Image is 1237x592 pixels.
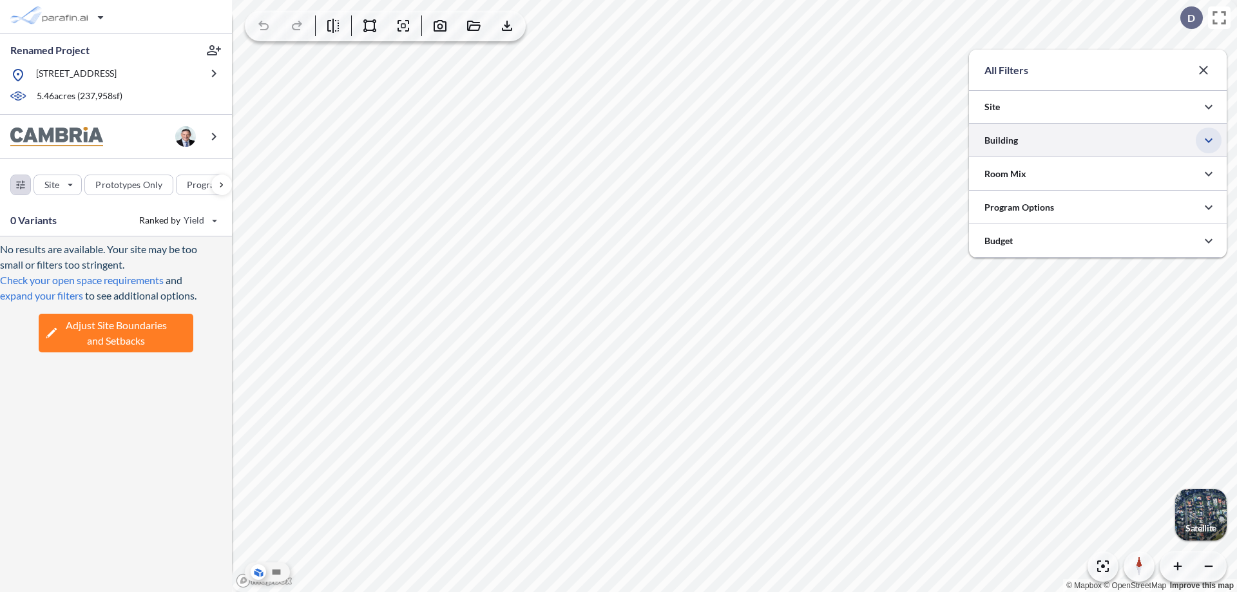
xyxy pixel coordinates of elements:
button: Site [34,175,82,195]
button: Adjust Site Boundariesand Setbacks [39,314,193,352]
p: Room Mix [984,167,1026,180]
button: Aerial View [251,564,266,580]
p: D [1187,12,1195,24]
p: [STREET_ADDRESS] [36,67,117,83]
p: Program [187,178,223,191]
p: All Filters [984,62,1028,78]
button: Prototypes Only [84,175,173,195]
a: Mapbox homepage [236,573,292,588]
a: Mapbox [1066,581,1102,590]
img: BrandImage [10,127,103,147]
p: Satellite [1185,523,1216,533]
button: Program [176,175,245,195]
img: Switcher Image [1175,489,1227,540]
p: 5.46 acres ( 237,958 sf) [37,90,122,104]
button: Switcher ImageSatellite [1175,489,1227,540]
img: user logo [175,126,196,147]
button: Ranked by Yield [129,210,225,231]
p: 0 Variants [10,213,57,228]
a: OpenStreetMap [1104,581,1166,590]
span: Yield [184,214,205,227]
p: Renamed Project [10,43,90,57]
span: Adjust Site Boundaries and Setbacks [66,318,167,349]
a: Improve this map [1170,581,1234,590]
p: Prototypes Only [95,178,162,191]
p: Budget [984,234,1013,247]
p: Site [44,178,59,191]
p: Program Options [984,201,1054,214]
button: Site Plan [269,564,284,580]
p: Site [984,100,1000,113]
